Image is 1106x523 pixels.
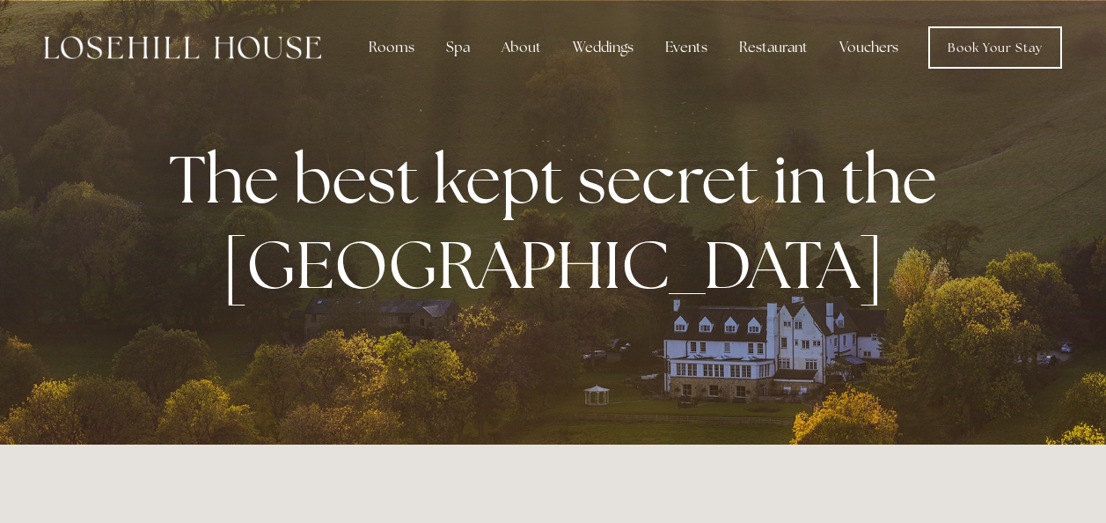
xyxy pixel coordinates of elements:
img: Losehill House [44,36,321,59]
a: Book Your Stay [928,26,1062,69]
div: Events [651,30,721,65]
strong: The best kept secret in the [GEOGRAPHIC_DATA] [169,136,951,308]
a: Vouchers [825,30,912,65]
div: Rooms [355,30,428,65]
div: About [487,30,555,65]
div: Spa [432,30,484,65]
div: Restaurant [725,30,822,65]
div: Weddings [559,30,648,65]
